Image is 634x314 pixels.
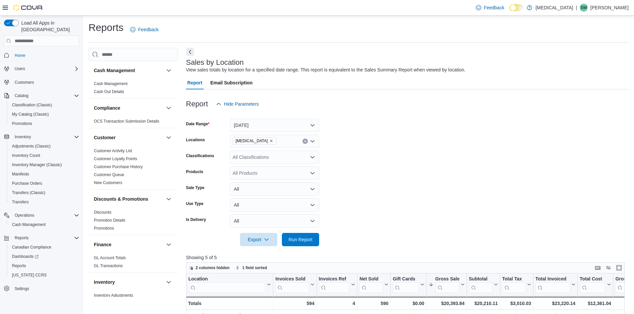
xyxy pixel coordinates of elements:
[9,179,45,187] a: Purchase Orders
[535,276,570,293] div: Total Invoiced
[275,276,314,293] button: Invoices Sold
[580,276,606,282] div: Total Cost
[230,119,319,132] button: [DATE]
[186,58,244,66] h3: Sales by Location
[89,117,178,128] div: Compliance
[12,254,39,259] span: Dashboards
[318,276,349,282] div: Invoices Ref
[94,119,159,124] a: OCS Transaction Submission Details
[469,299,498,307] div: $20,210.11
[12,121,32,126] span: Promotions
[393,276,419,282] div: Gift Cards
[186,153,214,158] label: Classifications
[240,233,277,246] button: Export
[138,26,158,33] span: Feedback
[9,170,32,178] a: Manifests
[244,233,273,246] span: Export
[359,299,388,307] div: 590
[502,276,526,282] div: Total Tax
[580,4,587,12] span: SW
[580,299,611,307] div: $12,361.04
[12,162,62,167] span: Inventory Manager (Classic)
[94,241,163,248] button: Finance
[94,172,124,177] span: Customer Queue
[429,276,465,293] button: Gross Sales
[9,189,79,197] span: Transfers (Classic)
[233,137,276,145] span: Muse
[289,236,313,243] span: Run Report
[310,155,315,160] button: Open list of options
[94,293,133,298] a: Inventory Adjustments
[94,263,123,268] a: GL Transactions
[9,142,79,150] span: Adjustments (Classic)
[94,105,120,111] h3: Compliance
[15,93,28,98] span: Catalog
[9,271,79,279] span: Washington CCRS
[1,284,82,293] button: Settings
[1,211,82,220] button: Operations
[1,233,82,243] button: Reports
[535,299,575,307] div: $23,220.14
[9,101,79,109] span: Classification (Classic)
[12,222,46,227] span: Cash Management
[1,77,82,87] button: Customers
[7,188,82,197] button: Transfers (Classic)
[9,120,35,128] a: Promotions
[7,252,82,261] a: Dashboards
[13,4,43,11] img: Cova
[12,211,79,219] span: Operations
[469,276,493,293] div: Subtotal
[15,80,34,85] span: Customers
[9,161,65,169] a: Inventory Manager (Classic)
[12,234,31,242] button: Reports
[435,276,459,282] div: Gross Sales
[359,276,388,293] button: Net Sold
[165,195,173,203] button: Discounts & Promotions
[94,180,122,185] span: New Customers
[15,286,29,291] span: Settings
[12,112,49,117] span: My Catalog (Classic)
[165,241,173,249] button: Finance
[186,185,204,190] label: Sale Type
[12,211,37,219] button: Operations
[186,100,208,108] h3: Report
[435,276,459,293] div: Gross Sales
[535,276,575,293] button: Total Invoiced
[94,218,125,223] a: Promotion Details
[94,148,132,154] span: Customer Activity List
[469,276,498,293] button: Subtotal
[94,81,127,86] span: Cash Management
[7,179,82,188] button: Purchase Orders
[187,76,202,89] span: Report
[94,226,114,231] span: Promotions
[94,105,163,111] button: Compliance
[9,152,43,159] a: Inventory Count
[12,92,31,100] button: Catalog
[89,208,178,235] div: Discounts & Promotions
[12,285,32,293] a: Settings
[94,210,111,215] a: Discounts
[535,276,570,282] div: Total Invoiced
[393,276,424,293] button: Gift Cards
[94,134,115,141] h3: Customer
[9,221,48,229] a: Cash Management
[9,120,79,128] span: Promotions
[12,263,26,268] span: Reports
[230,198,319,212] button: All
[1,64,82,73] button: Users
[210,76,253,89] span: Email Subscription
[9,198,79,206] span: Transfers
[7,220,82,229] button: Cash Management
[7,110,82,119] button: My Catalog (Classic)
[9,243,54,251] a: Canadian Compliance
[127,23,161,36] a: Feedback
[9,262,29,270] a: Reports
[94,164,143,169] a: Customer Purchase History
[310,139,315,144] button: Open list of options
[9,271,49,279] a: [US_STATE] CCRS
[576,4,577,12] p: |
[393,276,419,293] div: Gift Card Sales
[186,66,466,73] div: View sales totals by location for a specified date range. This report is equivalent to the Sales ...
[89,80,178,98] div: Cash Management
